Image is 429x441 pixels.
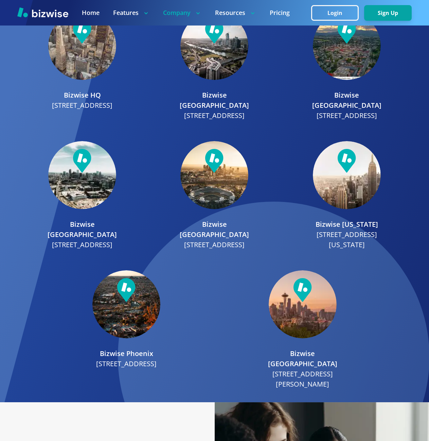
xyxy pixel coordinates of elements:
[52,240,112,250] p: [STREET_ADDRESS]
[256,349,349,369] p: Bizwise [GEOGRAPHIC_DATA]
[338,149,356,173] img: Pin Icon
[168,219,261,240] p: Bizwise [GEOGRAPHIC_DATA]
[117,278,136,302] img: Pin Icon
[293,278,312,302] img: Pin Icon
[48,12,116,80] img: Bizwise office San Francisco
[180,12,248,80] img: Bizwise office Austin
[36,219,129,240] p: Bizwise [GEOGRAPHIC_DATA]
[73,149,91,173] img: Pin Icon
[184,240,245,250] p: [STREET_ADDRESS]
[52,100,112,111] p: [STREET_ADDRESS]
[311,5,359,21] button: Login
[100,349,153,359] p: Bizwise Phoenix
[82,9,100,17] a: Home
[300,90,393,111] p: Bizwise [GEOGRAPHIC_DATA]
[92,270,160,338] img: Bizwise office Phoenix
[17,7,68,17] img: Bizwise Logo
[364,5,412,21] button: Sign Up
[113,9,149,17] p: Features
[256,369,349,389] p: [STREET_ADDRESS][PERSON_NAME]
[73,20,91,44] img: Pin Icon
[364,10,412,16] a: Sign Up
[184,111,245,121] p: [STREET_ADDRESS]
[205,20,224,44] img: Pin Icon
[311,10,364,16] a: Login
[168,90,261,111] p: Bizwise [GEOGRAPHIC_DATA]
[338,20,356,44] img: Pin Icon
[48,141,116,209] img: Bizwise office Denver
[270,9,290,17] a: Pricing
[205,149,224,173] img: Pin Icon
[300,230,393,250] p: [STREET_ADDRESS][US_STATE]
[180,141,248,209] img: Bizwise office Los Angeles
[64,90,101,100] p: Bizwise HQ
[163,9,201,17] p: Company
[317,111,377,121] p: [STREET_ADDRESS]
[215,9,256,17] p: Resources
[313,12,381,80] img: Bizwise office Boulder
[96,359,157,369] p: [STREET_ADDRESS]
[313,141,381,209] img: Bizwise office New York City
[316,219,378,230] p: Bizwise [US_STATE]
[269,270,337,338] img: Bizwise office Seattle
